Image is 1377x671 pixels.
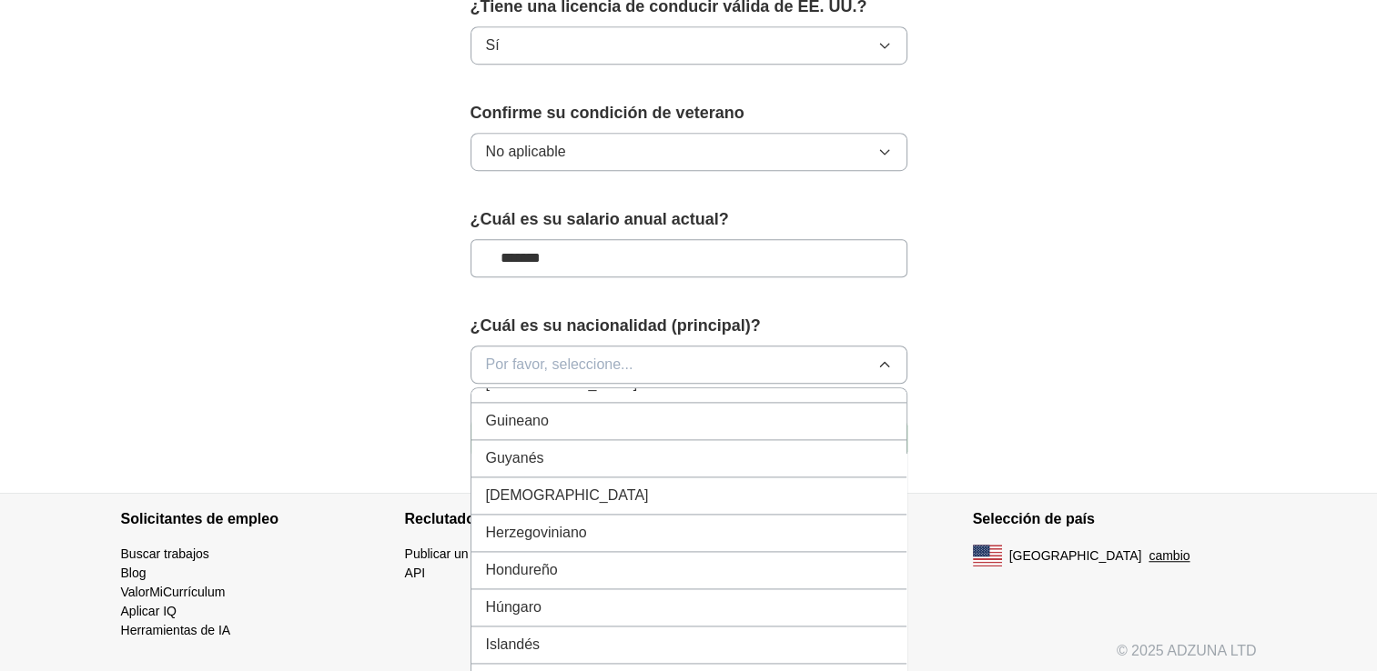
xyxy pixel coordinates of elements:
img: Bandera de EE. UU. [973,545,1002,566]
span: Herzegoviniano [486,522,587,544]
h4: Selección de país [973,494,1257,545]
a: ValorMiCurrículum [121,585,226,599]
a: Aplicar IQ [121,604,177,618]
button: Por favor, seleccione... [471,346,907,384]
button: cambio [1149,546,1190,566]
label: ¿Cuál es su nacionalidad (principal)? [471,314,907,338]
span: Húngaro [486,596,542,618]
span: Guineano [486,410,549,432]
a: Blog [121,566,147,580]
span: [DEMOGRAPHIC_DATA] [486,485,649,506]
label: ¿Cuál es su salario anual actual? [471,207,907,232]
span: Sí [486,35,500,56]
a: API [405,566,426,580]
span: Hondureño [486,559,558,581]
span: [GEOGRAPHIC_DATA] [1009,546,1142,566]
a: Buscar trabajos [121,546,209,561]
a: Publicar un trabajo [405,546,511,561]
span: Por favor, seleccione... [486,354,633,376]
button: No aplicable [471,133,907,171]
span: No aplicable [486,141,566,163]
span: Islandés [486,634,541,656]
a: Herramientas de IA [121,623,231,637]
button: Sí [471,26,907,65]
label: Confirme su condición de veterano [471,101,907,125]
span: Guyanés [486,447,544,469]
